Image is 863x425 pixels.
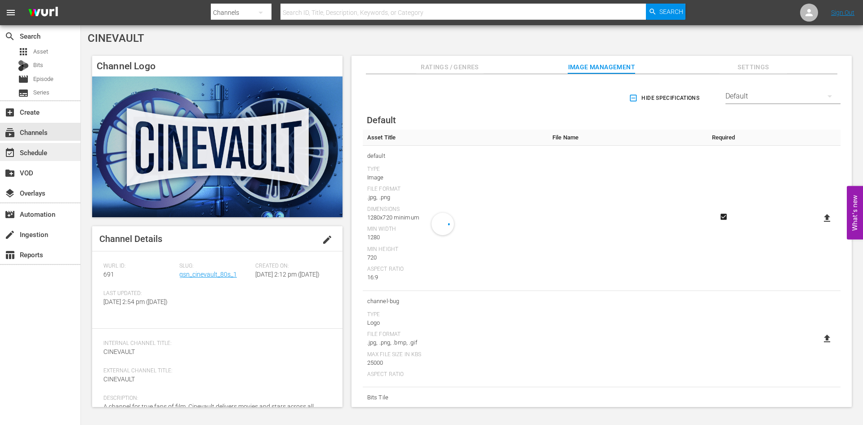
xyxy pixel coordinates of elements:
[103,348,135,355] span: CINEVAULT
[367,166,543,173] div: Type
[33,75,53,84] span: Episode
[704,130,743,146] th: Required
[33,88,49,97] span: Series
[4,31,15,42] span: Search
[103,290,175,297] span: Last Updated:
[367,115,396,125] span: Default
[88,32,144,45] span: CINEVAULT
[367,253,543,262] div: 720
[4,229,15,240] span: Ingestion
[367,331,543,338] div: File Format
[92,56,343,76] h4: Channel Logo
[847,186,863,239] button: Open Feedback Widget
[316,229,338,251] button: edit
[22,2,65,23] img: ans4CAIJ8jUAAAAAAAAAAAAAAAAAAAAAAAAgQb4GAAAAAAAAAAAAAAAAAAAAAAAAJMjXAAAAAAAAAAAAAAAAAAAAAAAAgAT5G...
[4,188,15,199] span: Overlays
[367,173,543,182] div: Image
[367,351,543,358] div: Max File Size In Kbs
[4,107,15,118] span: Create
[18,60,29,71] div: Bits
[725,84,841,109] div: Default
[179,271,237,278] a: gsn_cinevault_80s_1
[548,130,704,146] th: File Name
[33,47,48,56] span: Asset
[4,148,15,158] span: Schedule
[103,271,114,278] span: 691
[18,74,29,85] span: Episode
[568,62,635,73] span: Image Management
[646,4,685,20] button: Search
[367,273,543,282] div: 16:9
[631,94,699,103] span: Hide Specifications
[367,226,543,233] div: Min Width
[367,358,543,367] div: 25000
[103,298,168,305] span: [DATE] 2:54 pm ([DATE])
[363,130,548,146] th: Asset Title
[4,127,15,138] span: Channels
[367,150,543,162] span: default
[103,367,327,375] span: External Channel Title:
[103,395,327,402] span: Description:
[322,234,333,245] span: edit
[255,263,327,270] span: Created On:
[367,186,543,193] div: File Format
[367,193,543,202] div: .jpg, .png
[18,46,29,57] span: Asset
[367,233,543,242] div: 1280
[4,250,15,260] span: Reports
[367,295,543,307] span: channel-bug
[92,76,343,217] img: CINEVAULT
[659,4,683,20] span: Search
[367,392,543,403] span: Bits Tile
[255,271,320,278] span: [DATE] 2:12 pm ([DATE])
[4,209,15,220] span: Automation
[33,61,43,70] span: Bits
[103,403,314,420] span: A channel for true fans of film, Cinevault delivers movies and stars across all genres. Every mon...
[718,213,729,221] svg: Required
[367,311,543,318] div: Type
[367,246,543,253] div: Min Height
[367,206,543,213] div: Dimensions
[627,85,703,111] button: Hide Specifications
[416,62,484,73] span: Ratings / Genres
[179,263,251,270] span: Slug:
[367,318,543,327] div: Logo
[367,266,543,273] div: Aspect Ratio
[103,263,175,270] span: Wurl ID:
[367,338,543,347] div: .jpg, .png, .bmp, .gif
[18,88,29,98] span: Series
[720,62,787,73] span: Settings
[367,371,543,378] div: Aspect Ratio
[4,168,15,179] span: VOD
[831,9,854,16] a: Sign Out
[5,7,16,18] span: menu
[103,376,135,383] span: CINEVAULT
[99,233,162,244] span: Channel Details
[367,213,543,222] div: 1280x720 minimum
[103,340,327,347] span: Internal Channel Title:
